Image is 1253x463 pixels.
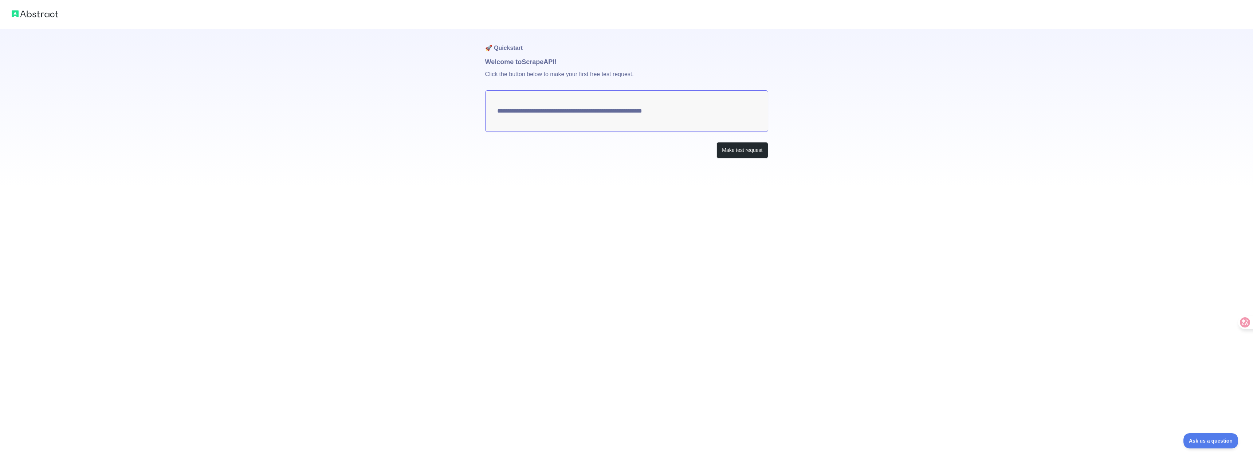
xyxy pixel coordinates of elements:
iframe: Toggle Customer Support [1183,433,1238,448]
img: Abstract logo [12,9,58,19]
h1: Welcome to Scrape API! [485,57,768,67]
p: Click the button below to make your first free test request. [485,67,768,90]
button: Make test request [716,142,768,158]
h1: 🚀 Quickstart [485,29,768,57]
